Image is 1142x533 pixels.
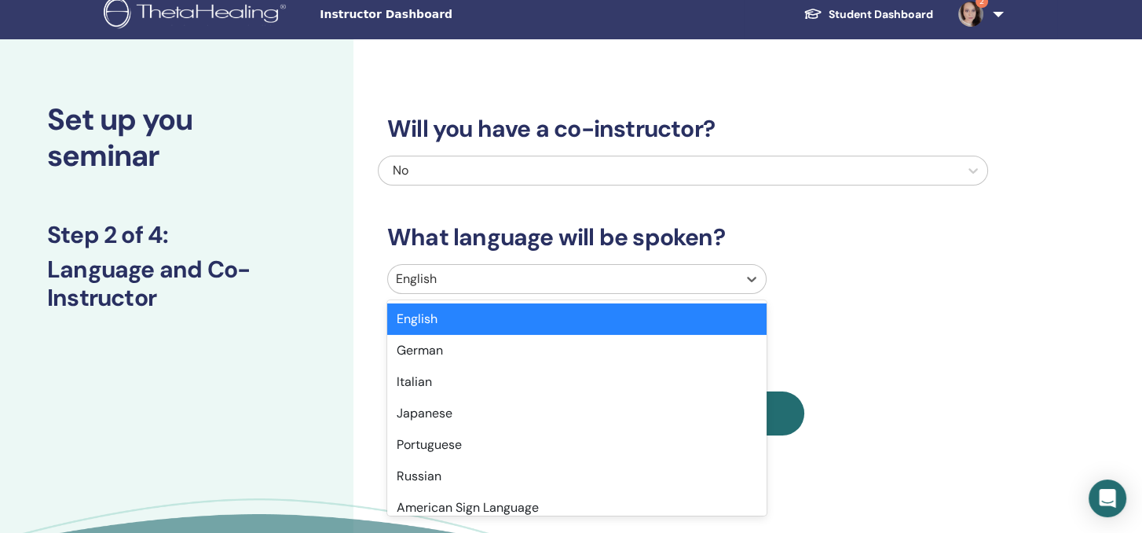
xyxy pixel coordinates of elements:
[387,492,767,524] div: American Sign Language
[387,335,767,366] div: German
[1089,480,1126,517] div: Open Intercom Messenger
[378,115,988,143] h3: Will you have a co-instructor?
[387,398,767,429] div: Japanese
[393,162,408,178] span: No
[47,255,306,312] h3: Language and Co-Instructor
[47,102,306,174] h2: Set up you seminar
[387,366,767,398] div: Italian
[958,2,983,27] img: default.jpg
[387,303,767,335] div: English
[378,223,988,252] h3: What language will be spoken?
[803,7,822,20] img: graduation-cap-white.svg
[47,221,306,249] h3: Step 2 of 4 :
[387,429,767,461] div: Portuguese
[320,6,555,23] span: Instructor Dashboard
[387,461,767,492] div: Russian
